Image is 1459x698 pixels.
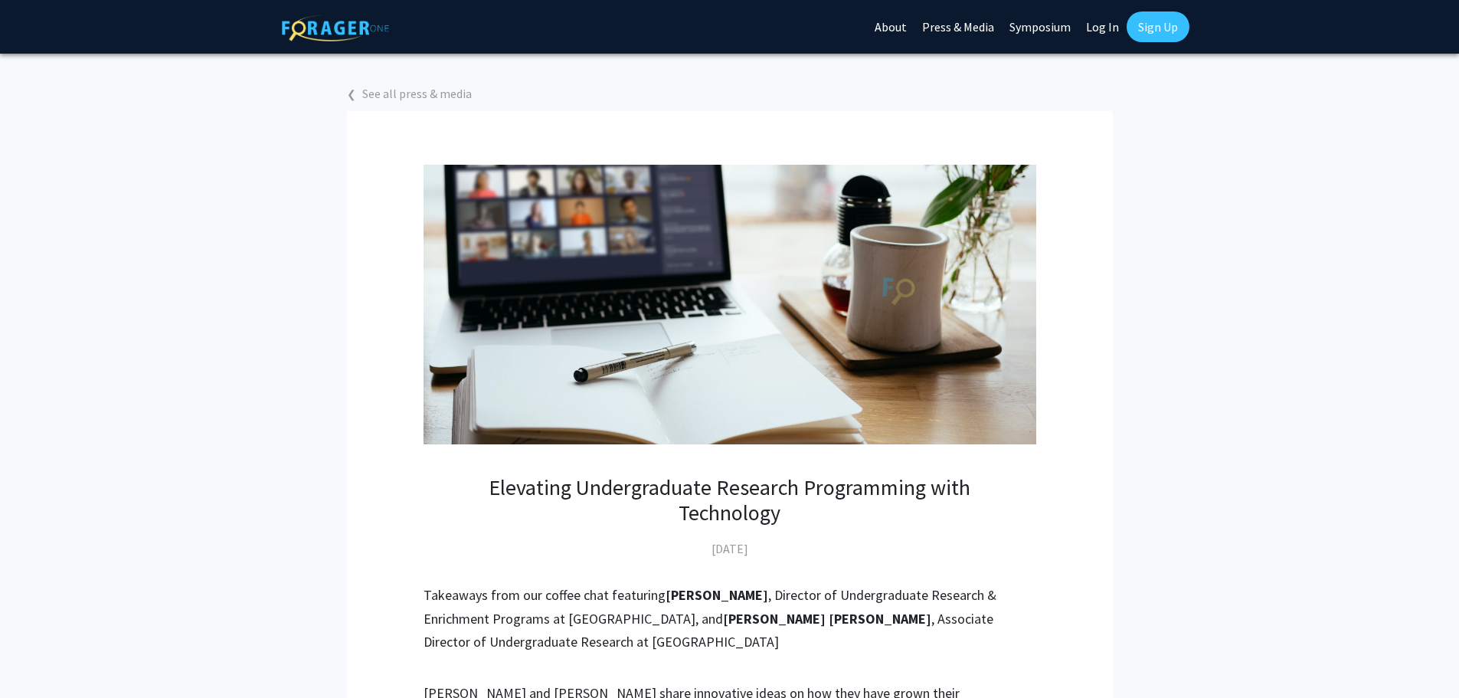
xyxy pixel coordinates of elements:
[424,165,1036,444] img: cur-takeaways-article-cover.png
[282,15,389,41] img: ForagerOne Logo
[1127,11,1189,42] a: Sign Up
[723,610,931,628] b: [PERSON_NAME] [PERSON_NAME]
[424,542,1036,556] h6: [DATE]
[347,86,472,101] a: ❮See all press & media
[485,475,975,526] h3: Elevating Undergraduate Research Programming with Technology
[666,586,768,604] b: [PERSON_NAME]
[424,584,1036,654] p: Takeaways from our coffee chat featuring , Director of Undergraduate Research & Enrichment Progra...
[347,87,356,103] span: ❮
